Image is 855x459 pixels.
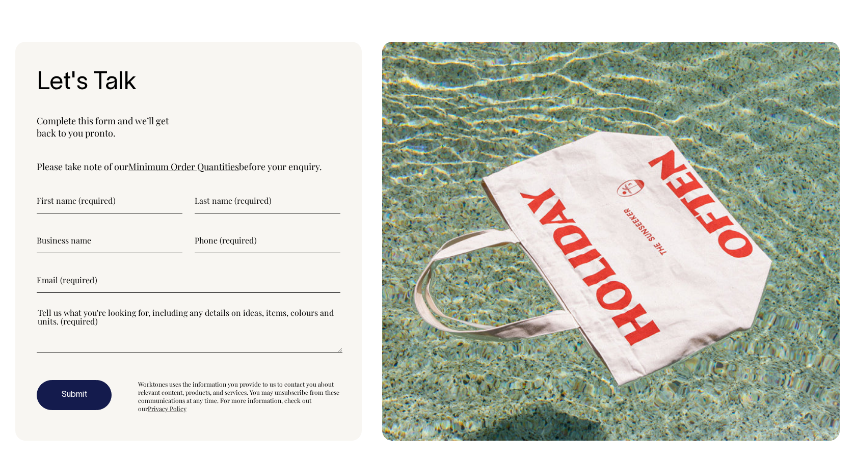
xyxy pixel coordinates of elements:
button: Submit [37,380,112,411]
input: Phone (required) [195,228,340,253]
input: Email (required) [37,267,340,293]
p: Please take note of our before your enquiry. [37,160,340,173]
input: First name (required) [37,188,182,213]
div: Worktones uses the information you provide to us to contact you about relevant content, products,... [138,380,340,413]
a: Minimum Order Quantities [128,160,239,173]
p: Complete this form and we’ll get back to you pronto. [37,115,340,139]
h3: Let's Talk [37,70,340,97]
a: Privacy Policy [148,404,186,413]
input: Business name [37,228,182,253]
img: form-image.jpg [382,42,840,441]
input: Last name (required) [195,188,340,213]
